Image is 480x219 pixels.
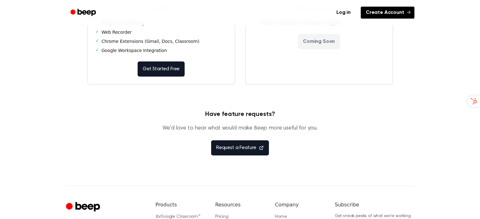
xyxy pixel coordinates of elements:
span: ✓ [95,29,99,36]
li: Google Workspace Integration [95,47,227,54]
span: ✓ [95,47,99,54]
i: for [156,215,161,219]
h6: Resources [215,201,265,209]
span: ✓ [95,38,99,45]
li: Web Recorder [95,29,227,36]
a: Create Account [361,7,414,19]
a: Home [275,215,287,219]
a: Get Started Free [138,61,185,77]
h6: Products [156,201,205,209]
p: We'd love to hear what would make Beep more useful for you. [119,124,361,133]
button: Coming Soon [298,34,340,49]
h2: Have feature requests? [119,110,361,119]
a: Log in [330,5,357,20]
a: Request a Feature [211,140,269,155]
h6: Company [275,201,324,209]
li: Chrome Extensions (Gmail, Docs, Classroom) [95,38,227,45]
h6: Subscribe [335,201,414,209]
a: Cruip [66,201,102,213]
a: Beep [66,7,102,19]
a: Pricing [215,215,228,219]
